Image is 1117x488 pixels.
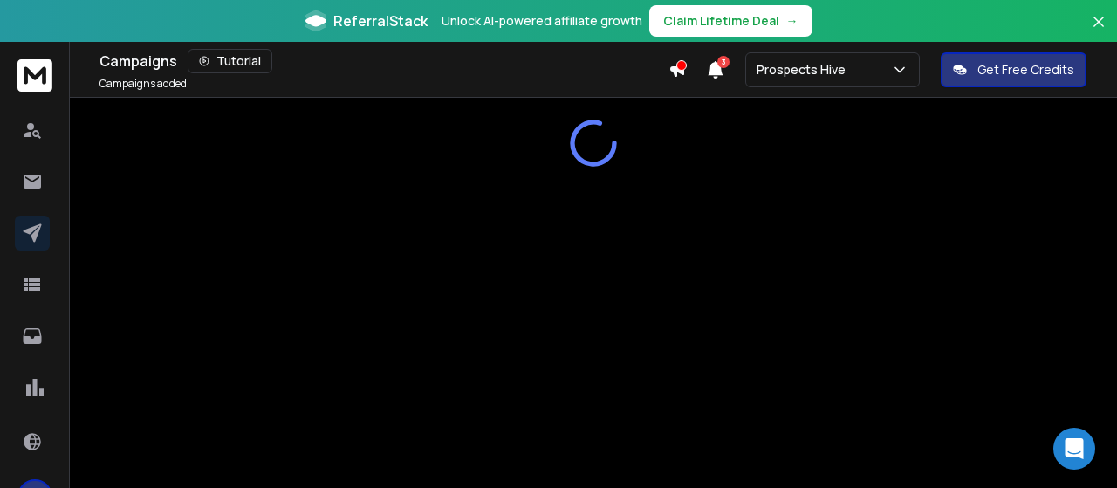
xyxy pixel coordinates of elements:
[977,61,1074,79] p: Get Free Credits
[333,10,428,31] span: ReferralStack
[99,49,668,73] div: Campaigns
[1087,10,1110,52] button: Close banner
[717,56,730,68] span: 3
[649,5,812,37] button: Claim Lifetime Deal→
[1053,428,1095,470] div: Open Intercom Messenger
[99,77,187,91] p: Campaigns added
[941,52,1086,87] button: Get Free Credits
[188,49,272,73] button: Tutorial
[786,12,798,30] span: →
[757,61,853,79] p: Prospects Hive
[442,12,642,30] p: Unlock AI-powered affiliate growth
